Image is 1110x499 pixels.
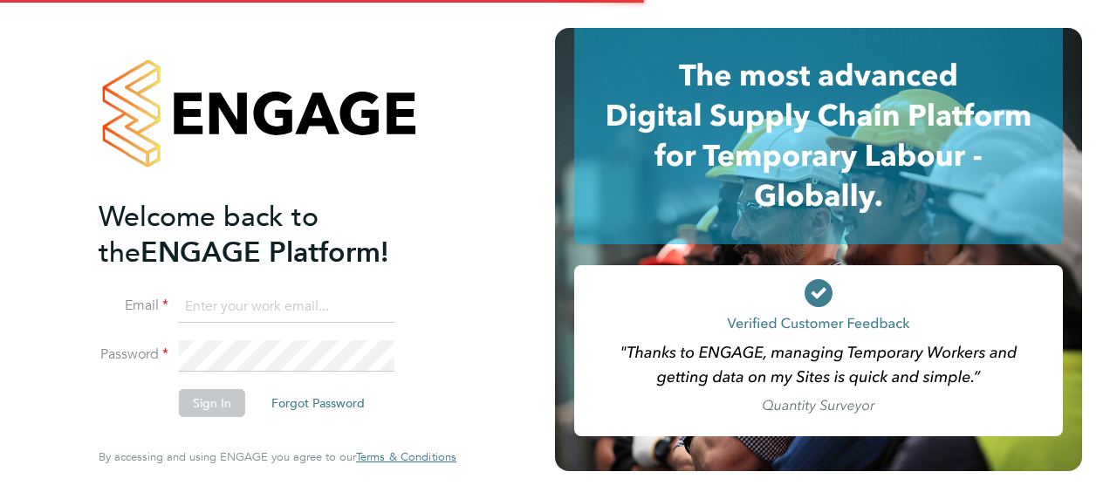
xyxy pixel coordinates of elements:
span: Terms & Conditions [356,449,456,464]
button: Forgot Password [257,389,379,417]
span: By accessing and using ENGAGE you agree to our [99,449,456,464]
button: Sign In [179,389,245,417]
label: Password [99,345,168,364]
span: Welcome back to the [99,200,319,270]
label: Email [99,297,168,315]
input: Enter your work email... [179,291,394,323]
h2: ENGAGE Platform! [99,199,439,270]
a: Terms & Conditions [356,450,456,464]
